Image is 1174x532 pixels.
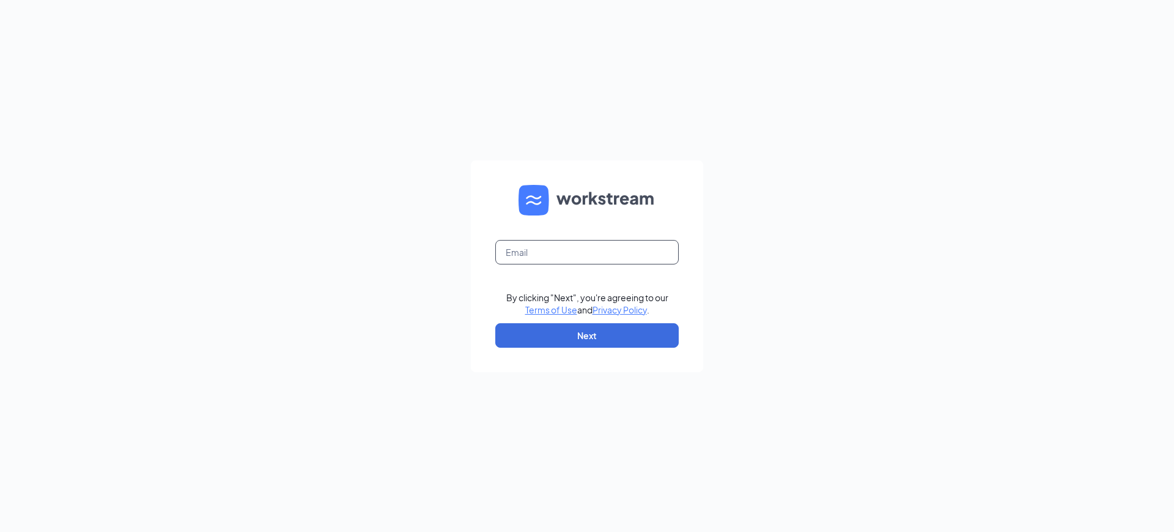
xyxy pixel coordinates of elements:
[519,185,655,215] img: WS logo and Workstream text
[495,240,679,264] input: Email
[525,304,577,315] a: Terms of Use
[506,291,668,316] div: By clicking "Next", you're agreeing to our and .
[495,323,679,348] button: Next
[593,304,647,315] a: Privacy Policy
